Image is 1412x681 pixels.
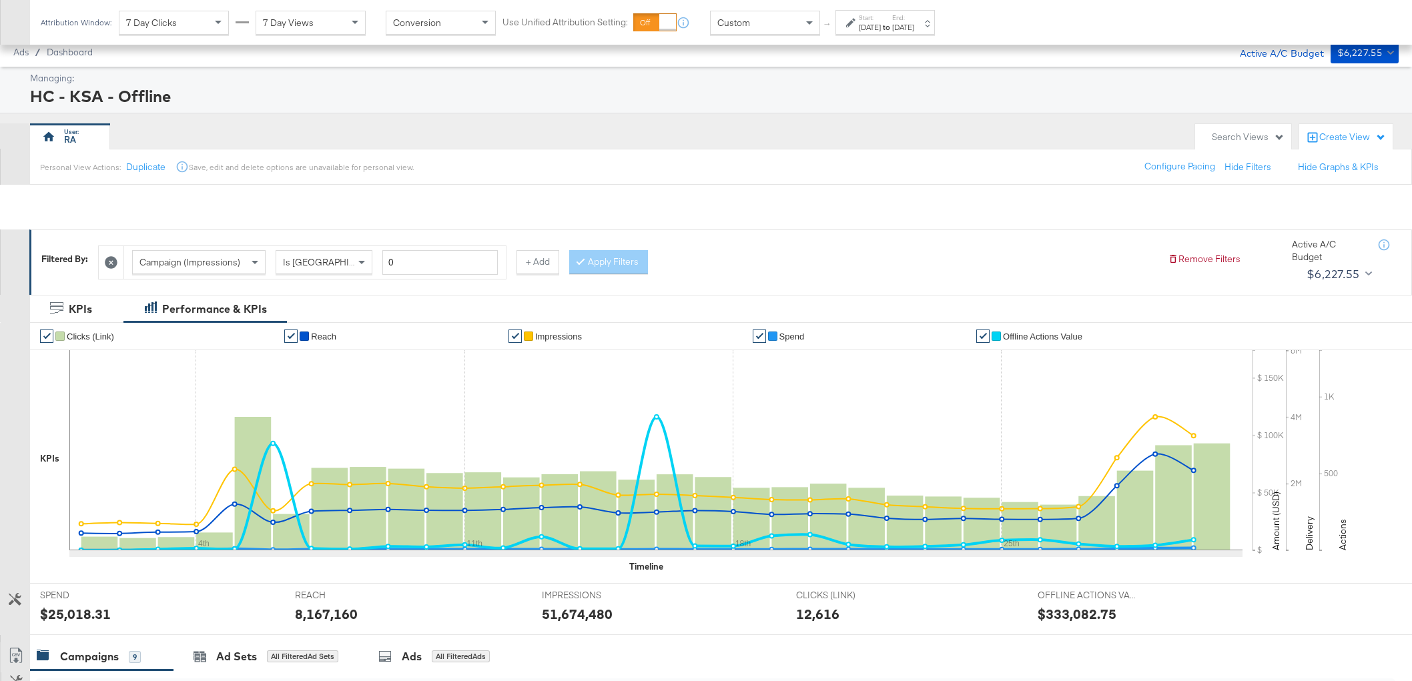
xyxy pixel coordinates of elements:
span: Is [GEOGRAPHIC_DATA] [283,256,385,268]
div: $6,227.55 [1307,264,1360,284]
div: All Filtered Ad Sets [267,650,338,662]
div: KPIs [69,301,92,317]
button: + Add [516,250,559,274]
span: SPEND [40,589,140,602]
button: $6,227.55 [1331,42,1399,63]
button: Hide Graphs & KPIs [1298,161,1379,173]
div: Attribution Window: [40,18,112,27]
a: ✔ [508,329,522,343]
div: 51,674,480 [542,604,613,624]
div: $6,227.55 [1337,45,1383,61]
span: OFFLINE ACTIONS VALUE [1038,589,1138,602]
a: Dashboard [47,47,93,57]
input: Enter a number [382,250,498,275]
span: Impressions [535,331,582,342]
label: End: [892,13,914,22]
span: Ads [13,47,29,57]
div: HC - KSA - Offline [30,85,1395,107]
div: 12,616 [796,604,839,624]
span: Spend [779,331,805,342]
span: ↑ [821,23,834,27]
a: ✔ [753,329,766,343]
div: 8,167,160 [295,604,358,624]
text: Delivery [1303,516,1315,550]
div: [DATE] [892,22,914,33]
div: Search Views [1212,131,1285,143]
a: ✔ [976,329,990,343]
span: Reach [311,331,336,342]
span: CLICKS (LINK) [796,589,896,602]
div: $25,018.31 [40,604,111,624]
div: Ad Sets [216,649,257,664]
div: KPIs [40,452,59,465]
div: Active A/C Budget [1292,238,1365,263]
span: Offline Actions Value [1003,331,1082,342]
label: Use Unified Attribution Setting: [502,16,628,29]
div: Performance & KPIs [162,301,267,317]
label: Start: [859,13,881,22]
a: ✔ [284,329,298,343]
button: Remove Filters [1168,253,1241,265]
span: Conversion [393,17,441,29]
div: [DATE] [859,22,881,33]
button: Hide Filters [1224,161,1271,173]
button: Configure Pacing [1135,155,1224,179]
div: Save, edit and delete options are unavailable for personal view. [189,162,414,173]
text: Amount (USD) [1270,492,1282,550]
span: REACH [295,589,395,602]
div: Managing: [30,72,1395,85]
span: / [29,47,47,57]
span: 7 Day Clicks [126,17,177,29]
div: $333,082.75 [1038,604,1116,624]
div: 9 [129,651,141,663]
span: 7 Day Views [263,17,314,29]
div: Timeline [629,560,663,573]
button: Duplicate [126,161,165,173]
div: RA [64,133,76,146]
div: Campaigns [60,649,119,664]
div: Ads [402,649,422,664]
a: ✔ [40,329,53,343]
span: Campaign (Impressions) [139,256,240,268]
strong: to [881,22,892,32]
span: IMPRESSIONS [542,589,642,602]
div: All Filtered Ads [432,650,490,662]
div: Create View [1319,131,1386,144]
span: Clicks (Link) [67,331,114,342]
button: $6,227.55 [1301,263,1375,285]
div: Filtered By: [41,253,88,265]
div: Personal View Actions: [40,162,121,173]
div: Active A/C Budget [1226,42,1324,62]
span: Custom [717,17,750,29]
text: Actions [1337,519,1349,550]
